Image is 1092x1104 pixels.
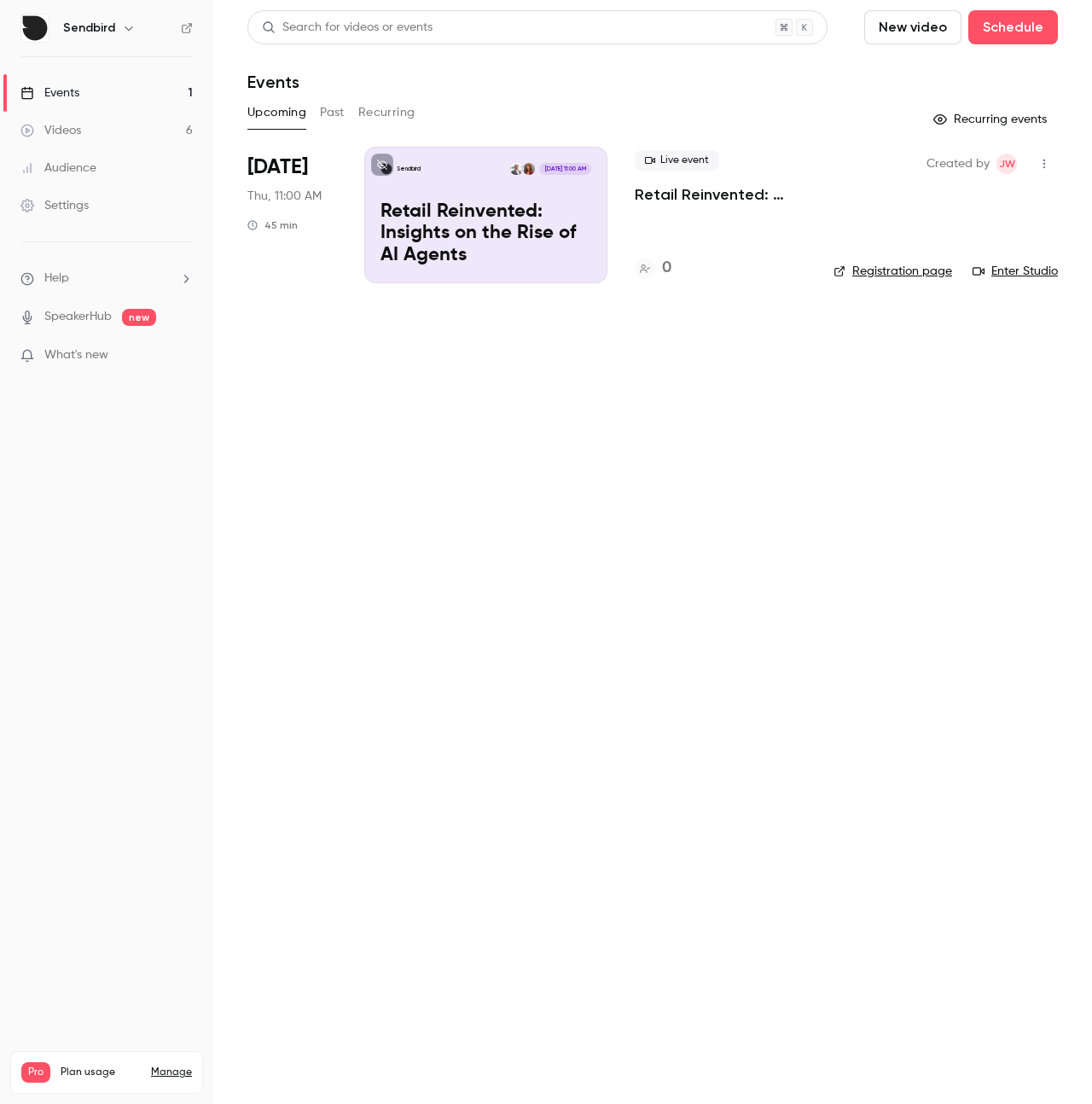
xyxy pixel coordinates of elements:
button: Upcoming [247,99,306,126]
div: Audience [20,160,96,177]
button: Past [320,99,345,126]
button: New video [864,10,961,44]
span: Created by [926,154,990,174]
div: Videos [20,122,81,139]
div: Events [20,84,79,102]
span: Jackie Wang [996,154,1017,174]
a: Manage [151,1066,192,1079]
button: Recurring events [926,106,1058,133]
img: Blair Pleasant [523,163,535,175]
h4: 0 [662,257,671,280]
p: Sendbird [397,165,421,173]
img: Sendbird [21,15,49,42]
h1: Events [247,72,299,92]
span: JW [999,154,1015,174]
div: Oct 16 Thu, 11:00 AM (America/Los Angeles) [247,147,337,283]
span: Help [44,270,69,288]
a: Enter Studio [973,263,1058,280]
a: Retail Reinvented: Insights on the Rise of AI AgentsSendbirdBlair PleasantCharles Studt[DATE] 11:... [364,147,607,283]
span: Plan usage [61,1066,141,1079]
div: Search for videos or events [262,19,433,37]
div: 45 min [247,218,298,232]
a: 0 [635,257,671,280]
button: Recurring [358,99,415,126]
a: Registration page [834,263,952,280]
iframe: Noticeable Trigger [172,348,193,363]
span: [DATE] [247,154,308,181]
span: Pro [21,1062,50,1083]
img: Charles Studt [510,163,522,175]
span: Live event [635,150,719,171]
h6: Sendbird [63,20,115,37]
span: [DATE] 11:00 AM [539,163,590,175]
p: Retail Reinvented: Insights on the Rise of AI Agents [380,201,591,267]
div: Settings [20,197,89,214]
button: Schedule [968,10,1058,44]
span: new [122,309,156,326]
span: What's new [44,346,108,364]
a: Retail Reinvented: Insights on the Rise of AI Agents [635,184,806,205]
li: help-dropdown-opener [20,270,193,288]
a: SpeakerHub [44,308,112,326]
span: Thu, 11:00 AM [247,188,322,205]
